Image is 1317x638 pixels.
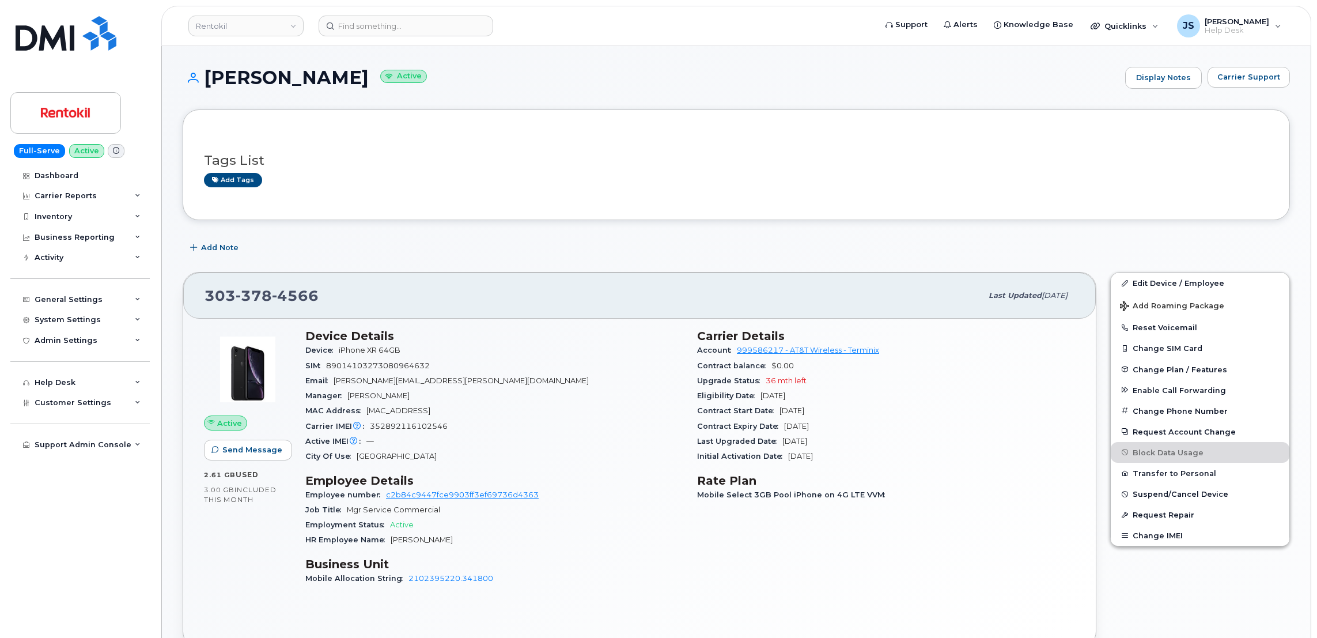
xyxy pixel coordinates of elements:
[204,173,262,187] a: Add tags
[1111,504,1289,525] button: Request Repair
[697,406,779,415] span: Contract Start Date
[305,520,390,529] span: Employment Status
[305,474,683,488] h3: Employee Details
[1133,386,1226,394] span: Enable Call Forwarding
[1133,365,1227,373] span: Change Plan / Features
[697,452,788,460] span: Initial Activation Date
[1217,71,1280,82] span: Carrier Support
[1111,484,1289,504] button: Suspend/Cancel Device
[1111,317,1289,338] button: Reset Voicemail
[236,287,272,304] span: 378
[183,237,248,258] button: Add Note
[697,490,891,499] span: Mobile Select 3GB Pool iPhone on 4G LTE VVM
[1120,301,1224,312] span: Add Roaming Package
[183,67,1119,88] h1: [PERSON_NAME]
[305,557,683,571] h3: Business Unit
[305,437,366,446] span: Active IMEI
[213,335,282,404] img: image20231002-3703462-u8y6nc.jpeg
[204,153,1269,168] h3: Tags List
[989,291,1042,300] span: Last updated
[305,329,683,343] h3: Device Details
[305,422,370,431] span: Carrier IMEI
[386,490,539,499] a: c2b84c9447fce9903ff3ef69736d4363
[1111,463,1289,484] button: Transfer to Personal
[1111,401,1289,421] button: Change Phone Number
[305,490,386,499] span: Employee number
[697,361,771,370] span: Contract balance
[1111,359,1289,380] button: Change Plan / Features
[1111,338,1289,358] button: Change SIM Card
[1133,490,1228,499] span: Suspend/Cancel Device
[390,520,414,529] span: Active
[697,391,760,400] span: Eligibility Date
[760,391,785,400] span: [DATE]
[305,452,357,460] span: City Of Use
[204,485,277,504] span: included this month
[1111,293,1289,317] button: Add Roaming Package
[305,574,408,583] span: Mobile Allocation String
[305,535,391,544] span: HR Employee Name
[1111,380,1289,401] button: Enable Call Forwarding
[305,505,347,514] span: Job Title
[222,444,282,455] span: Send Message
[1111,525,1289,546] button: Change IMEI
[1267,588,1308,629] iframe: Messenger Launcher
[697,474,1075,488] h3: Rate Plan
[370,422,448,431] span: 352892116102546
[201,242,239,253] span: Add Note
[305,391,347,400] span: Manager
[784,422,809,431] span: [DATE]
[217,418,242,429] span: Active
[347,391,410,400] span: [PERSON_NAME]
[1208,67,1290,88] button: Carrier Support
[334,376,589,385] span: [PERSON_NAME][EMAIL_ADDRESS][PERSON_NAME][DOMAIN_NAME]
[380,70,427,83] small: Active
[391,535,453,544] span: [PERSON_NAME]
[236,470,259,479] span: used
[408,574,493,583] a: 2102395220.341800
[305,346,339,354] span: Device
[305,406,366,415] span: MAC Address
[357,452,437,460] span: [GEOGRAPHIC_DATA]
[737,346,879,354] a: 999586217 - AT&T Wireless - Terminix
[204,440,292,460] button: Send Message
[697,376,766,385] span: Upgrade Status
[366,437,374,446] span: —
[326,361,430,370] span: 89014103273080964632
[1125,67,1202,89] a: Display Notes
[204,486,234,494] span: 3.00 GB
[1042,291,1068,300] span: [DATE]
[771,361,794,370] span: $0.00
[272,287,319,304] span: 4566
[697,422,784,431] span: Contract Expiry Date
[305,361,326,370] span: SIM
[366,406,430,415] span: [MAC_ADDRESS]
[204,471,236,479] span: 2.61 GB
[305,376,334,385] span: Email
[347,505,440,514] span: Mgr Service Commercial
[205,287,319,304] span: 303
[697,346,737,354] span: Account
[697,437,782,446] span: Last Upgraded Date
[766,376,807,385] span: 36 mth left
[1111,421,1289,442] button: Request Account Change
[697,329,1075,343] h3: Carrier Details
[788,452,813,460] span: [DATE]
[1111,442,1289,463] button: Block Data Usage
[339,346,400,354] span: iPhone XR 64GB
[779,406,804,415] span: [DATE]
[1111,273,1289,293] a: Edit Device / Employee
[782,437,807,446] span: [DATE]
